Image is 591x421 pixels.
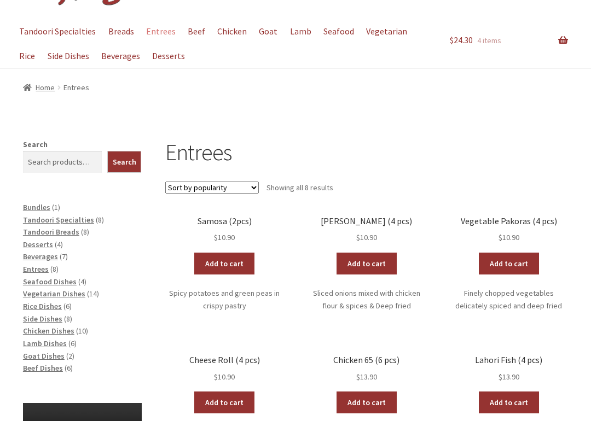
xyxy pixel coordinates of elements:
a: Seafood [318,19,359,44]
h2: Samosa (2pcs) [165,216,284,226]
nav: Primary Navigation [23,19,426,68]
span: 4 items [477,36,501,45]
label: Search [23,139,48,149]
p: Finely chopped vegetables delicately spiced and deep fried [450,287,569,312]
a: [PERSON_NAME] (4 pcs) $10.90 [308,216,426,244]
span: $ [356,372,360,382]
span: 6 [71,338,74,348]
a: Chicken Dishes [23,326,74,336]
a: Seafood Dishes [23,277,77,286]
a: Bundles [23,202,50,212]
h2: Cheese Roll (4 pcs) [165,355,284,365]
span: 6 [67,363,71,373]
bdi: 13.90 [499,372,519,382]
bdi: 10.90 [499,232,519,242]
a: Cheese Roll (4 pcs) $10.90 [165,355,284,383]
h2: [PERSON_NAME] (4 pcs) [308,216,426,226]
input: Search products… [23,151,102,173]
a: Add to cart: “Lahori Fish (4 pcs)” [479,391,539,413]
bdi: 13.90 [356,372,377,382]
a: Breads [103,19,139,44]
a: Add to cart: “Chicken 65 (6 pcs)” [337,391,397,413]
bdi: 10.90 [356,232,377,242]
a: Goat Dishes [23,351,65,361]
h2: Lahori Fish (4 pcs) [450,355,569,365]
h1: Entrees [165,138,568,166]
bdi: 10.90 [214,372,235,382]
a: Entrees [23,264,49,274]
nav: breadcrumbs [23,81,568,94]
a: Add to cart: “Onion Bhaji (4 pcs)” [337,253,397,274]
h2: Chicken 65 (6 pcs) [308,355,426,365]
a: Goat [254,19,283,44]
p: Spicy potatoes and green peas in crispy pastry [165,287,284,312]
a: Vegetarian Dishes [23,289,85,299]
p: Sliced onions mixed with chicken flour & spices & Deep fried [308,287,426,312]
span: $ [356,232,360,242]
a: Home [23,83,55,92]
a: Add to cart: “Samosa (2pcs)” [194,253,254,274]
span: 6 [66,301,69,311]
a: Chicken 65 (6 pcs) $13.90 [308,355,426,383]
a: Lamb [285,19,316,44]
span: 10 [78,326,86,336]
select: Shop order [165,182,259,194]
span: 4 [57,239,61,249]
a: Rice [14,44,40,68]
a: Beverages [96,44,145,68]
p: Showing all 8 results [266,179,333,196]
a: Lamb Dishes [23,338,67,348]
span: 24.30 [450,34,473,45]
a: Vegetarian [361,19,412,44]
span: 1 [54,202,58,212]
span: 7 [62,252,66,261]
a: Vegetable Pakoras (4 pcs) $10.90 [450,216,569,244]
a: Beverages [23,252,58,261]
a: Chicken [212,19,252,44]
h2: Vegetable Pakoras (4 pcs) [450,216,569,226]
a: Desserts [23,239,53,249]
span: 4 [80,277,84,286]
span: $ [214,372,218,382]
span: $ [214,232,218,242]
a: Add to cart: “Cheese Roll (4 pcs)” [194,391,254,413]
span: / [55,81,63,94]
a: Tandoori Breads [23,227,79,237]
a: Side Dishes [42,44,94,68]
span: 14 [89,289,97,299]
a: Side Dishes [23,314,62,324]
a: Samosa (2pcs) $10.90 [165,216,284,244]
span: $ [450,34,454,45]
span: 8 [66,314,70,324]
span: 8 [98,215,102,225]
a: Tandoori Specialties [23,215,94,225]
span: $ [499,372,502,382]
a: Add to cart: “Vegetable Pakoras (4 pcs)” [479,253,539,274]
span: 2 [68,351,72,361]
a: Desserts [147,44,190,68]
a: Lahori Fish (4 pcs) $13.90 [450,355,569,383]
a: Entrees [141,19,181,44]
a: Rice Dishes [23,301,62,311]
a: Beef Dishes [23,363,63,373]
button: Search [107,151,142,173]
span: 8 [53,264,56,274]
a: Tandoori Specialties [14,19,101,44]
bdi: 10.90 [214,232,235,242]
a: $24.30 4 items [450,19,569,62]
a: Beef [182,19,210,44]
span: $ [499,232,502,242]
